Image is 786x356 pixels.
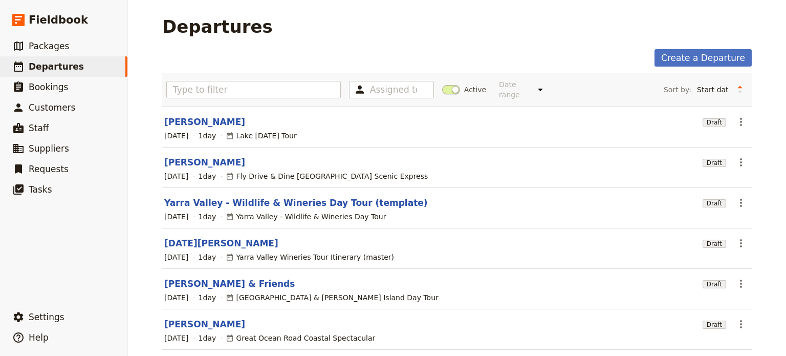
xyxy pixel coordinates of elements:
span: 1 day [199,292,216,303]
span: Draft [703,280,726,288]
div: Lake [DATE] Tour [226,131,296,141]
span: Draft [703,240,726,248]
h1: Departures [162,16,273,37]
span: [DATE] [164,333,188,343]
span: 1 day [199,171,216,181]
span: 1 day [199,131,216,141]
div: Yarra Valley - Wildlife & Wineries Day Tour [226,212,386,222]
span: Bookings [29,82,68,92]
span: Help [29,332,49,343]
button: Change sort direction [732,82,748,97]
span: Departures [29,61,84,72]
button: Actions [732,235,750,252]
a: Yarra Valley - Wildlife & Wineries Day Tour (template) [164,197,428,209]
a: [PERSON_NAME] [164,156,245,169]
button: Actions [732,154,750,171]
span: [DATE] [164,212,188,222]
span: 1 day [199,212,216,222]
span: Packages [29,41,69,51]
span: Requests [29,164,69,174]
span: Draft [703,118,726,127]
span: Draft [703,199,726,207]
span: 1 day [199,333,216,343]
span: Sort by: [664,85,691,95]
span: Active [464,85,486,95]
a: Create a Departure [654,49,752,67]
input: Assigned to [370,83,417,96]
div: [GEOGRAPHIC_DATA] & [PERSON_NAME] Island Day Tour [226,292,438,303]
select: Sort by: [692,82,732,97]
div: Fly Drive & Dine [GEOGRAPHIC_DATA] Scenic Express [226,171,428,181]
a: [PERSON_NAME] & Friends [164,278,295,290]
span: [DATE] [164,131,188,141]
span: Draft [703,321,726,329]
button: Actions [732,275,750,292]
span: Fieldbook [29,12,88,28]
a: [PERSON_NAME] [164,318,245,330]
div: Great Ocean Road Coastal Spectacular [226,333,375,343]
span: Staff [29,123,49,133]
button: Actions [732,316,750,333]
span: Suppliers [29,143,69,154]
span: [DATE] [164,252,188,262]
span: Customers [29,102,75,113]
button: Actions [732,194,750,212]
a: [DATE][PERSON_NAME] [164,237,278,249]
input: Type to filter [166,81,341,98]
span: 1 day [199,252,216,262]
div: Yarra Valley Wineries Tour Itinerary (master) [226,252,394,262]
span: Settings [29,312,64,322]
button: Actions [732,113,750,131]
span: Tasks [29,184,52,195]
span: [DATE] [164,292,188,303]
a: [PERSON_NAME] [164,116,245,128]
span: [DATE] [164,171,188,181]
span: Draft [703,159,726,167]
